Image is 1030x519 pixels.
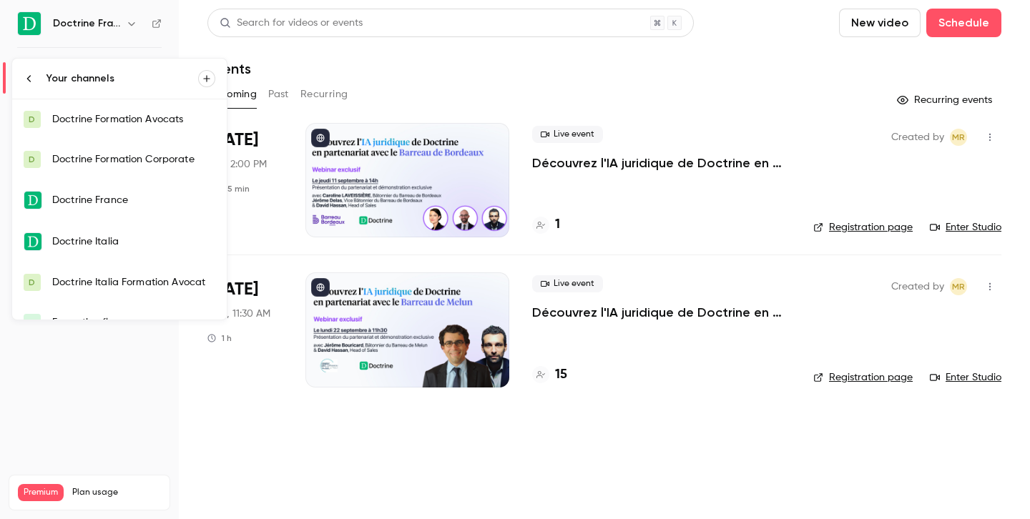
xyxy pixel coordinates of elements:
div: Doctrine Italia Formation Avocat [52,275,215,290]
span: D [29,113,35,126]
div: Doctrine Formation Corporate [52,152,215,167]
img: Doctrine Italia [24,233,41,250]
div: Doctrine Formation Avocats [52,112,215,127]
span: D [29,153,35,166]
div: Your channels [46,71,198,86]
img: Doctrine France [24,192,41,209]
div: Doctrine Italia [52,234,215,249]
span: F [30,316,34,329]
span: D [29,276,35,289]
div: Formation flow [52,315,215,330]
div: Doctrine France [52,193,215,207]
